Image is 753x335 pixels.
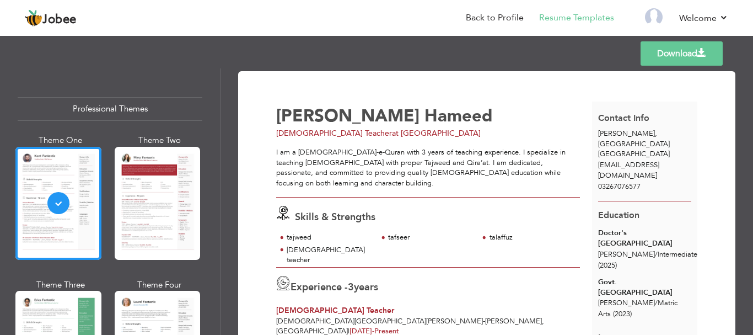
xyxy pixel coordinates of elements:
[25,9,42,27] img: jobee.io
[25,9,77,27] a: Jobee
[598,160,659,180] span: [EMAIL_ADDRESS][DOMAIN_NAME]
[598,129,655,139] span: [PERSON_NAME]
[466,12,524,24] a: Back to Profile
[539,12,614,24] a: Resume Templates
[348,280,354,294] span: 3
[598,309,611,319] span: Arts
[117,279,203,291] div: Theme Four
[598,228,691,248] div: Doctor's [GEOGRAPHIC_DATA]
[117,135,203,146] div: Theme Two
[598,112,649,124] span: Contact Info
[598,260,617,270] span: (2025)
[655,249,658,259] span: /
[18,97,202,121] div: Professional Themes
[287,232,371,243] div: tajweed
[490,232,574,243] div: talaffuz
[485,316,542,326] span: [PERSON_NAME]
[424,104,493,127] span: Hameed
[598,249,697,259] span: [PERSON_NAME] Intermediate
[542,316,544,326] span: ,
[276,147,580,188] div: I am a [DEMOGRAPHIC_DATA]-e-Quran with 3 years of teaching experience. I specialize in teaching [...
[388,232,472,243] div: tafseer
[641,41,723,66] a: Download
[655,298,658,308] span: /
[645,8,663,26] img: Profile Img
[276,104,419,127] span: [PERSON_NAME]
[348,280,378,295] label: years
[598,209,639,221] span: Education
[598,277,691,297] div: Govt. [GEOGRAPHIC_DATA]
[483,316,485,326] span: -
[598,298,677,308] span: [PERSON_NAME] Matric
[655,129,657,139] span: ,
[291,280,348,294] span: Experience -
[392,128,481,139] span: at [GEOGRAPHIC_DATA]
[613,309,632,319] span: (2023)
[598,182,641,192] span: 03267076577
[679,12,728,25] a: Welcome
[295,210,375,224] span: Skills & Strengths
[42,14,77,26] span: Jobee
[598,149,670,159] span: [GEOGRAPHIC_DATA]
[592,129,697,159] div: [GEOGRAPHIC_DATA]
[18,279,104,291] div: Theme Three
[18,135,104,146] div: Theme One
[276,305,394,316] span: [DEMOGRAPHIC_DATA] Teacher
[287,245,371,265] div: [DEMOGRAPHIC_DATA] teacher
[276,128,392,139] span: [DEMOGRAPHIC_DATA] Teacher
[276,316,483,326] span: [DEMOGRAPHIC_DATA][GEOGRAPHIC_DATA][PERSON_NAME]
